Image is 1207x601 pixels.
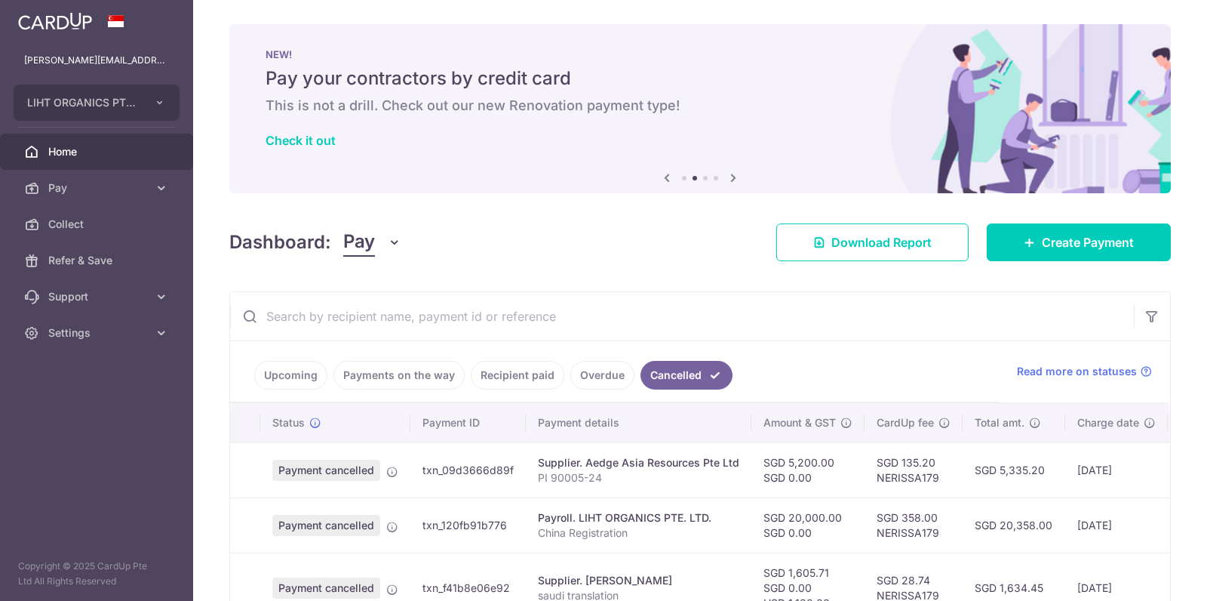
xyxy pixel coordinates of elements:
a: Check it out [266,133,336,148]
td: SGD 135.20 NERISSA179 [865,442,963,498]
span: Pay [48,180,148,196]
div: Supplier. [PERSON_NAME] [538,573,739,588]
iframe: Opens a widget where you can find more information [1110,556,1192,593]
span: Payment cancelled [272,578,380,599]
a: Upcoming [254,361,327,390]
td: SGD 20,358.00 [963,498,1065,553]
td: SGD 358.00 NERISSA179 [865,498,963,553]
span: Status [272,415,305,430]
span: Download Report [831,233,932,251]
p: NEW! [266,48,1135,60]
a: Payments on the way [333,361,465,390]
span: Read more on statuses [1017,364,1137,379]
td: txn_09d3666d89f [410,442,526,498]
a: Create Payment [987,223,1171,261]
p: China Registration [538,525,739,541]
button: LIHT ORGANICS PTE. LTD. [14,85,180,121]
span: Pay [343,228,375,257]
span: Collect [48,217,148,232]
button: Pay [343,228,401,257]
a: Recipient paid [471,361,564,390]
a: Download Report [776,223,969,261]
td: [DATE] [1065,442,1168,498]
a: Read more on statuses [1017,364,1152,379]
a: Cancelled [640,361,732,390]
td: SGD 20,000.00 SGD 0.00 [751,498,865,553]
span: CardUp fee [877,415,934,430]
span: Home [48,144,148,159]
input: Search by recipient name, payment id or reference [230,292,1134,341]
td: txn_120fb91b776 [410,498,526,553]
span: Settings [48,325,148,341]
span: LIHT ORGANICS PTE. LTD. [27,95,139,110]
td: SGD 5,335.20 [963,442,1065,498]
h4: Dashboard: [229,229,331,256]
span: Total amt. [975,415,1024,430]
td: SGD 5,200.00 SGD 0.00 [751,442,865,498]
a: Overdue [570,361,634,390]
span: Charge date [1077,415,1139,430]
p: [PERSON_NAME][EMAIL_ADDRESS][DOMAIN_NAME] [24,53,169,68]
span: Amount & GST [763,415,836,430]
td: [DATE] [1065,498,1168,553]
span: Refer & Save [48,253,148,268]
img: Renovation banner [229,24,1171,193]
span: Payment cancelled [272,515,380,536]
h6: This is not a drill. Check out our new Renovation payment type! [266,97,1135,115]
h5: Pay your contractors by credit card [266,66,1135,91]
span: Payment cancelled [272,460,380,481]
div: Supplier. Aedge Asia Resources Pte Ltd [538,455,739,470]
img: CardUp [18,12,92,30]
p: PI 90005-24 [538,470,739,485]
th: Payment ID [410,403,526,442]
div: Payroll. LIHT ORGANICS PTE. LTD. [538,510,739,525]
th: Payment details [526,403,751,442]
span: Create Payment [1042,233,1134,251]
span: Support [48,289,148,304]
